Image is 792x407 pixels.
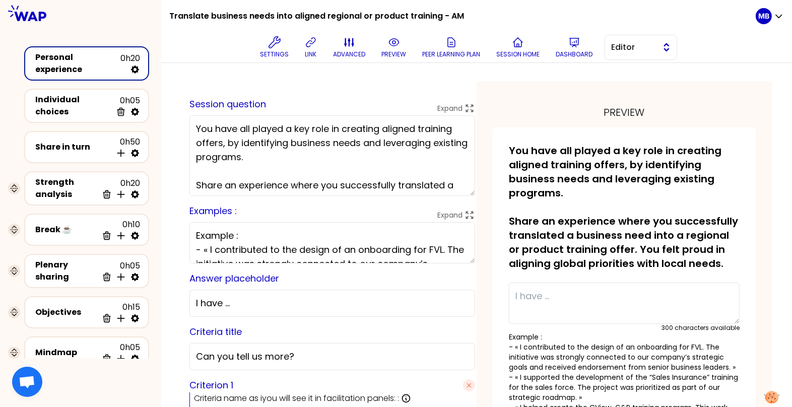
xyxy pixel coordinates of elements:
[189,325,242,338] label: Criteria title
[35,224,98,236] div: Break ☕️
[329,32,369,62] button: advanced
[418,32,484,62] button: Peer learning plan
[189,272,279,285] label: Answer placeholder
[98,219,140,241] div: 0h10
[35,141,112,153] div: Share in turn
[758,11,769,21] p: MB
[437,103,463,113] p: Expand
[756,8,784,24] button: MB
[12,367,42,397] div: Ouvrir le chat
[381,50,406,58] p: preview
[112,95,140,117] div: 0h05
[98,301,140,323] div: 0h15
[98,177,140,199] div: 0h20
[552,32,597,62] button: Dashboard
[194,392,399,404] p: Criteria name as iyou will see it in facilitation panels: :
[189,222,475,263] textarea: Example : - « I contributed to the design of an onboarding for FVL. The initiative was strongly c...
[493,105,756,119] div: preview
[189,115,475,196] textarea: You have all played a key role in creating aligned training offers, by identifying business needs...
[556,50,592,58] p: Dashboard
[422,50,480,58] p: Peer learning plan
[256,32,293,62] button: Settings
[377,32,410,62] button: preview
[437,210,463,220] p: Expand
[333,50,365,58] p: advanced
[189,98,266,110] label: Session question
[98,342,140,364] div: 0h05
[35,347,98,359] div: Mindmap
[35,259,98,283] div: Plenary sharing
[120,52,140,75] div: 0h20
[305,50,317,58] p: link
[112,136,140,158] div: 0h50
[98,260,140,282] div: 0h05
[611,41,656,53] span: Editor
[662,324,740,332] div: 300 characters available
[189,378,233,392] label: Criterion 1
[189,205,237,217] label: Examples :
[35,51,120,76] div: Personal experience
[492,32,544,62] button: Session home
[35,176,98,200] div: Strength analysis
[509,144,740,270] p: You have all played a key role in creating aligned training offers, by identifying business needs...
[605,35,677,60] button: Editor
[496,50,540,58] p: Session home
[260,50,289,58] p: Settings
[301,32,321,62] button: link
[35,94,112,118] div: Individual choices
[35,306,98,318] div: Objectives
